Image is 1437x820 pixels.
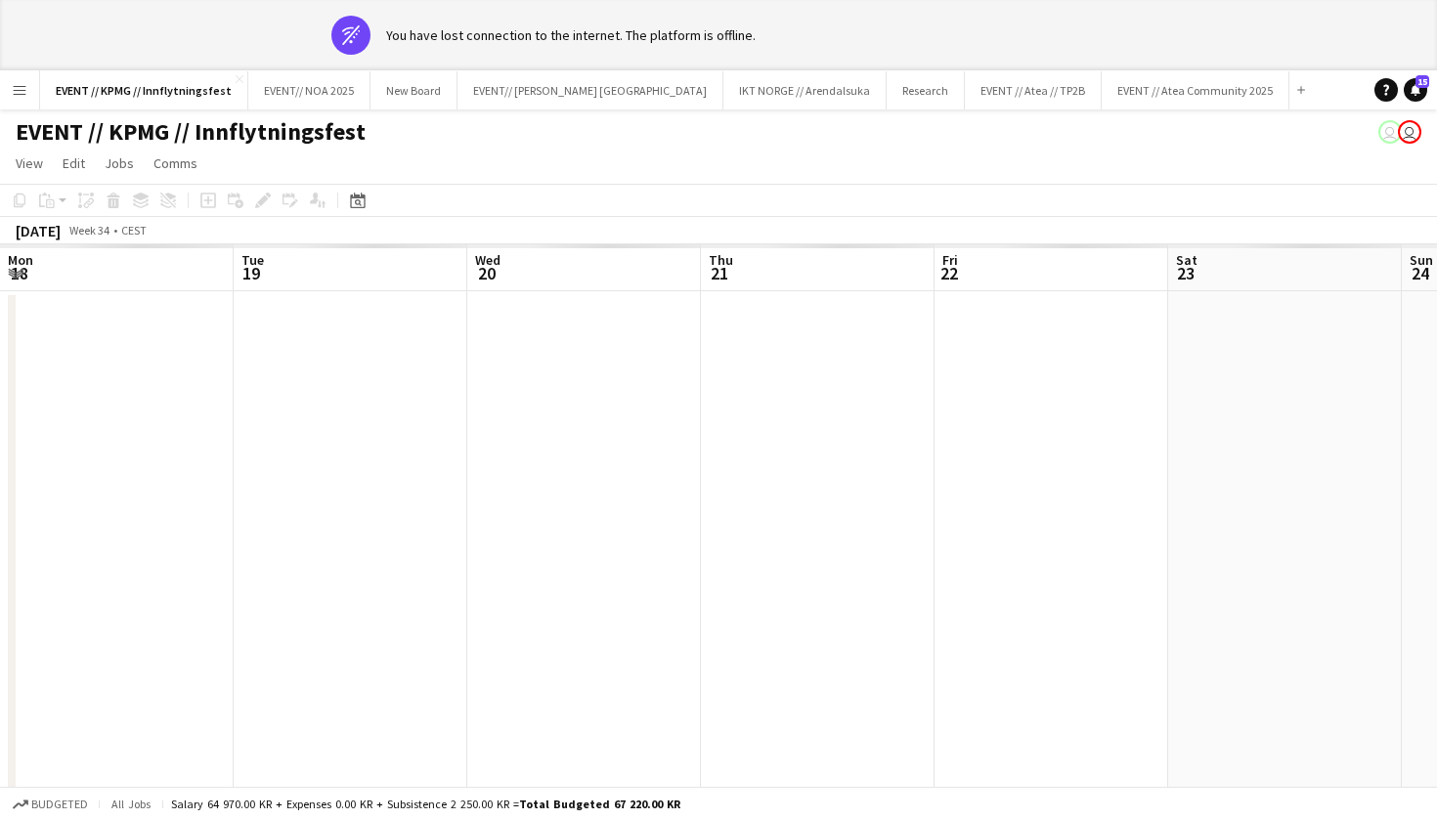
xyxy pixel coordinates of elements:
span: 15 [1415,75,1429,88]
button: EVENT// [PERSON_NAME] [GEOGRAPHIC_DATA] [457,71,723,109]
span: Thu [709,251,733,269]
a: 15 [1404,78,1427,102]
span: 18 [5,262,33,284]
span: Mon [8,251,33,269]
button: New Board [370,71,457,109]
span: 20 [472,262,501,284]
div: You have lost connection to the internet. The platform is offline. [386,26,756,44]
app-user-avatar: Ylva Barane [1398,120,1421,144]
span: View [16,154,43,172]
button: IKT NORGE // Arendalsuka [723,71,887,109]
span: Week 34 [65,223,113,237]
button: EVENT // Atea Community 2025 [1102,71,1289,109]
a: View [8,151,51,176]
div: Salary 64 970.00 KR + Expenses 0.00 KR + Subsistence 2 250.00 KR = [171,797,680,811]
h1: EVENT // KPMG // Innflytningsfest [16,117,366,147]
span: Sun [1410,251,1433,269]
span: Tue [241,251,264,269]
div: CEST [121,223,147,237]
app-user-avatar: Ylva Barane [1378,120,1402,144]
span: 19 [239,262,264,284]
span: 21 [706,262,733,284]
span: Comms [153,154,197,172]
span: 24 [1407,262,1433,284]
a: Comms [146,151,205,176]
span: All jobs [108,797,154,811]
span: Budgeted [31,798,88,811]
button: EVENT// NOA 2025 [248,71,370,109]
span: Sat [1176,251,1197,269]
span: Fri [942,251,958,269]
div: [DATE] [16,221,61,240]
span: Edit [63,154,85,172]
span: Total Budgeted 67 220.00 KR [519,797,680,811]
a: Edit [55,151,93,176]
span: 23 [1173,262,1197,284]
button: Research [887,71,965,109]
span: Jobs [105,154,134,172]
button: Budgeted [10,794,91,815]
span: 22 [939,262,958,284]
button: EVENT // KPMG // Innflytningsfest [40,71,248,109]
span: Wed [475,251,501,269]
a: Jobs [97,151,142,176]
button: EVENT // Atea // TP2B [965,71,1102,109]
